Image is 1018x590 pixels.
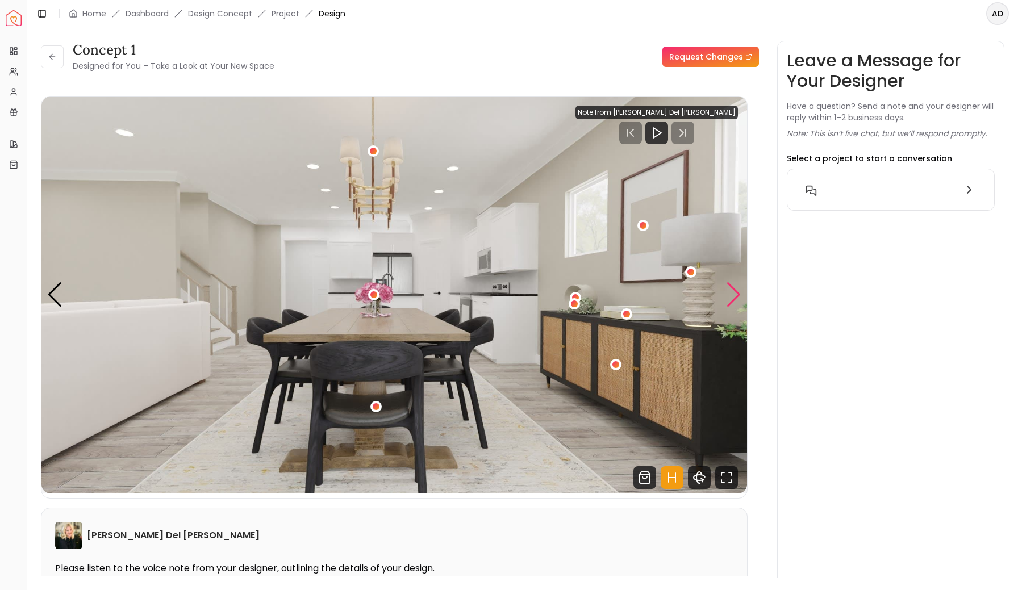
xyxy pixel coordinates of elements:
svg: 360 View [688,466,711,489]
a: Spacejoy [6,10,22,26]
svg: Shop Products from this design [633,466,656,489]
h3: Leave a Message for Your Designer [787,51,995,91]
span: Design [319,8,345,19]
p: Note: This isn’t live chat, but we’ll respond promptly. [787,128,987,139]
span: AD [987,3,1008,24]
h3: concept 1 [73,41,274,59]
a: Dashboard [126,8,169,19]
p: Select a project to start a conversation [787,153,952,164]
p: Please listen to the voice note from your designer, outlining the details of your design. [55,563,733,574]
a: Request Changes [662,47,759,67]
li: Design Concept [188,8,252,19]
small: Designed for You – Take a Look at Your New Space [73,60,274,72]
div: Next slide [726,282,741,307]
p: Have a question? Send a note and your designer will reply within 1–2 business days. [787,101,995,123]
svg: Hotspots Toggle [661,466,683,489]
nav: breadcrumb [69,8,345,19]
img: Spacejoy Logo [6,10,22,26]
img: Tina Martin Del Campo [55,522,82,549]
img: Design Render 3 [41,97,747,493]
button: AD [986,2,1009,25]
div: 3 / 4 [41,97,747,493]
div: Previous slide [47,282,62,307]
div: Note from [PERSON_NAME] Del [PERSON_NAME] [575,106,738,119]
div: Carousel [41,97,747,493]
h6: [PERSON_NAME] Del [PERSON_NAME] [87,529,260,542]
svg: Fullscreen [715,466,738,489]
a: Project [272,8,299,19]
svg: Play [650,126,664,140]
a: Home [82,8,106,19]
